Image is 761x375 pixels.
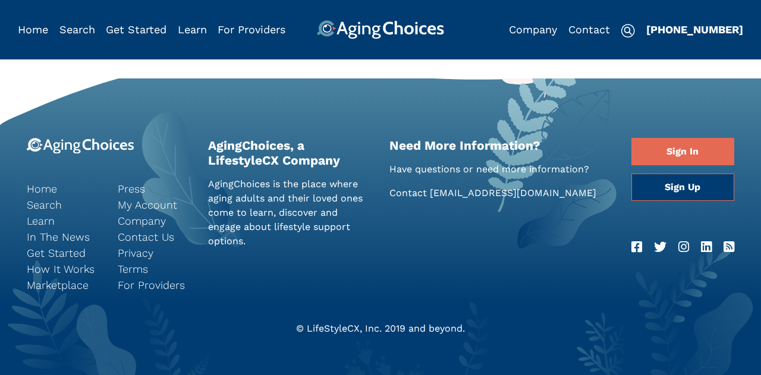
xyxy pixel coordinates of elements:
[18,322,743,336] div: © LifeStyleCX, Inc. 2019 and beyond.
[389,162,614,177] p: Have questions or need more information?
[218,23,285,36] a: For Providers
[27,138,134,154] img: 9-logo.svg
[118,181,191,197] a: Press
[118,213,191,229] a: Company
[59,23,95,36] a: Search
[208,177,372,248] p: AgingChoices is the place where aging adults and their loved ones come to learn, discover and eng...
[27,213,100,229] a: Learn
[118,197,191,213] a: My Account
[646,23,743,36] a: [PHONE_NUMBER]
[27,197,100,213] a: Search
[106,23,166,36] a: Get Started
[208,138,372,168] h2: AgingChoices, a LifestyleCX Company
[118,277,191,293] a: For Providers
[389,138,614,153] h2: Need More Information?
[724,238,734,257] a: RSS Feed
[27,181,100,197] a: Home
[701,238,712,257] a: LinkedIn
[509,23,557,36] a: Company
[631,174,734,201] a: Sign Up
[654,238,666,257] a: Twitter
[18,23,48,36] a: Home
[389,186,614,200] p: Contact
[621,24,635,38] img: search-icon.svg
[59,20,95,39] div: Popover trigger
[430,187,596,198] a: [EMAIL_ADDRESS][DOMAIN_NAME]
[568,23,610,36] a: Contact
[27,261,100,277] a: How It Works
[27,277,100,293] a: Marketplace
[178,23,207,36] a: Learn
[631,138,734,165] a: Sign In
[678,238,689,257] a: Instagram
[118,229,191,245] a: Contact Us
[27,245,100,261] a: Get Started
[27,229,100,245] a: In The News
[317,20,444,39] img: AgingChoices
[118,245,191,261] a: Privacy
[631,238,642,257] a: Facebook
[118,261,191,277] a: Terms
